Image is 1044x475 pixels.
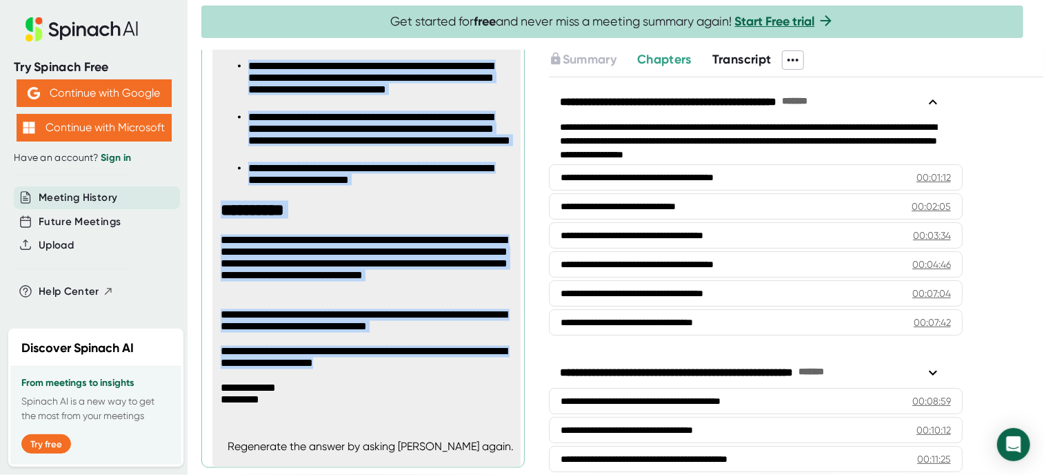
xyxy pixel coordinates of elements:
[913,229,951,242] div: 00:03:34
[712,50,772,69] button: Transcript
[712,52,772,67] span: Transcript
[21,434,71,454] button: Try free
[228,440,514,454] div: Regenerate the answer by asking [PERSON_NAME] again.
[637,52,692,67] span: Chapters
[549,50,637,70] div: Upgrade to access
[21,378,170,389] h3: From meetings to insights
[997,428,1030,461] div: Open Intercom Messenger
[39,284,114,300] button: Help Center
[28,87,40,99] img: Aehbyd4JwY73AAAAAElFTkSuQmCC
[916,171,951,184] div: 00:01:12
[17,79,172,107] button: Continue with Google
[39,237,74,253] button: Upload
[912,258,951,271] div: 00:04:46
[637,50,692,69] button: Chapters
[563,52,616,67] span: Summary
[21,339,134,358] h2: Discover Spinach AI
[912,287,951,300] div: 00:07:04
[917,452,951,466] div: 00:11:25
[14,152,174,164] div: Have an account?
[912,394,951,408] div: 00:08:59
[14,59,174,75] div: Try Spinach Free
[21,394,170,423] p: Spinach AI is a new way to get the most from your meetings
[391,14,834,30] span: Get started for and never miss a meeting summary again!
[735,14,815,29] a: Start Free trial
[39,214,121,230] button: Future Meetings
[39,190,117,206] button: Meeting History
[916,423,951,437] div: 00:10:12
[39,284,99,300] span: Help Center
[549,50,616,69] button: Summary
[17,114,172,142] button: Continue with Microsoft
[101,152,131,164] a: Sign in
[914,316,951,329] div: 00:07:42
[474,14,496,29] b: free
[912,200,951,213] div: 00:02:05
